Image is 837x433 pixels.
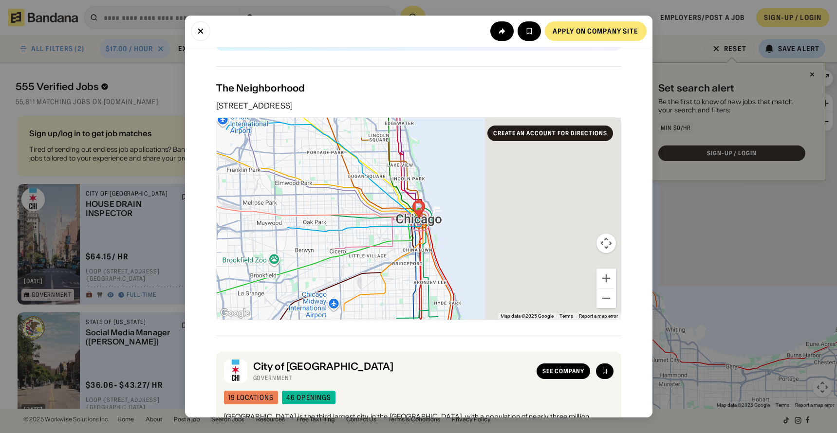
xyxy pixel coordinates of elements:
div: 46 openings [286,394,331,401]
div: Government [253,374,531,382]
a: Terms (opens in new tab) [559,313,573,319]
button: Zoom in [596,269,616,288]
button: Close [191,21,210,41]
a: Report a map error [579,313,618,319]
a: Open this area in Google Maps (opens a new window) [219,307,251,320]
div: City of [GEOGRAPHIC_DATA] [253,361,531,372]
div: See company [542,368,584,374]
img: Google [219,307,251,320]
div: 19 locations [228,394,274,401]
img: City of Chicago logo [224,360,247,383]
div: [STREET_ADDRESS] [216,102,621,109]
div: The Neighborhood [216,82,621,94]
span: Map data ©2025 Google [501,313,554,319]
div: Create an account for directions [493,130,607,136]
button: Zoom out [596,289,616,308]
div: Apply on company site [553,28,639,35]
button: Map camera controls [596,234,616,253]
